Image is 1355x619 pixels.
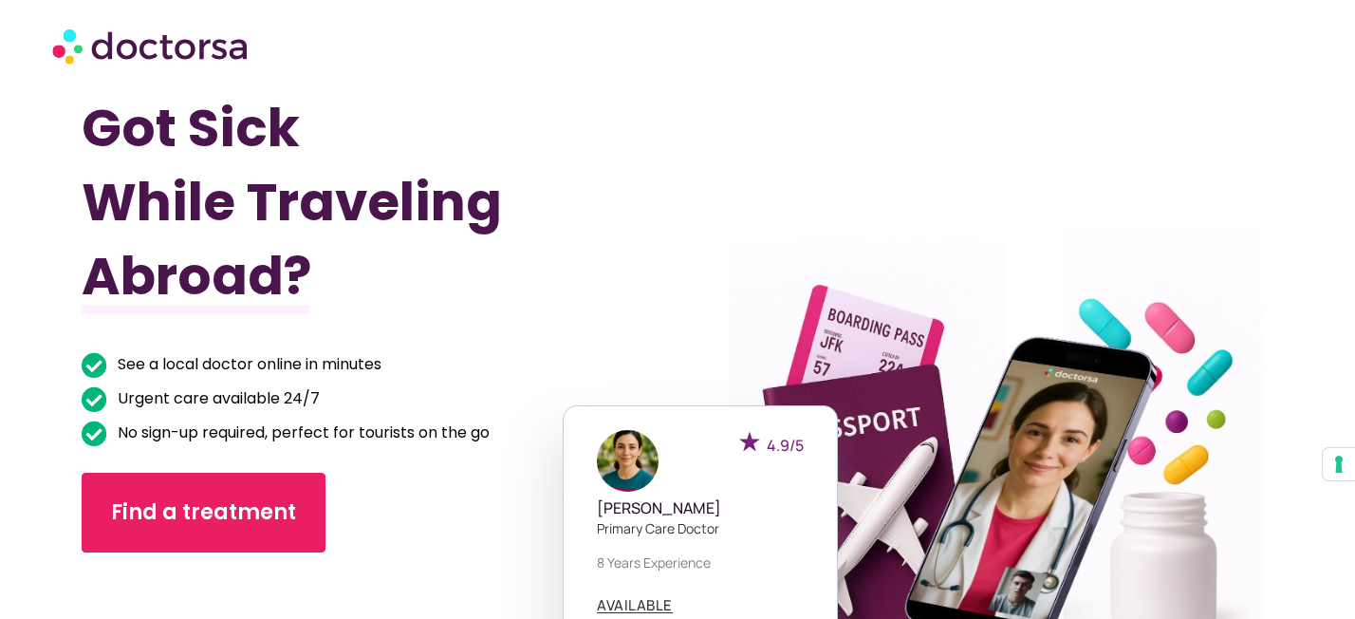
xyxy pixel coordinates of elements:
span: No sign-up required, perfect for tourists on the go [113,420,490,446]
a: AVAILABLE [597,598,673,613]
h5: [PERSON_NAME] [597,499,804,517]
button: Your consent preferences for tracking technologies [1323,448,1355,480]
span: 4.9/5 [767,435,804,456]
p: 8 years experience [597,553,804,572]
p: Primary care doctor [597,518,804,538]
span: AVAILABLE [597,598,673,612]
a: Find a treatment [82,473,325,553]
span: Urgent care available 24/7 [113,385,320,412]
h1: Got Sick While Traveling Abroad? [82,91,588,313]
span: Find a treatment [111,497,296,528]
span: See a local doctor online in minutes [113,351,381,378]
